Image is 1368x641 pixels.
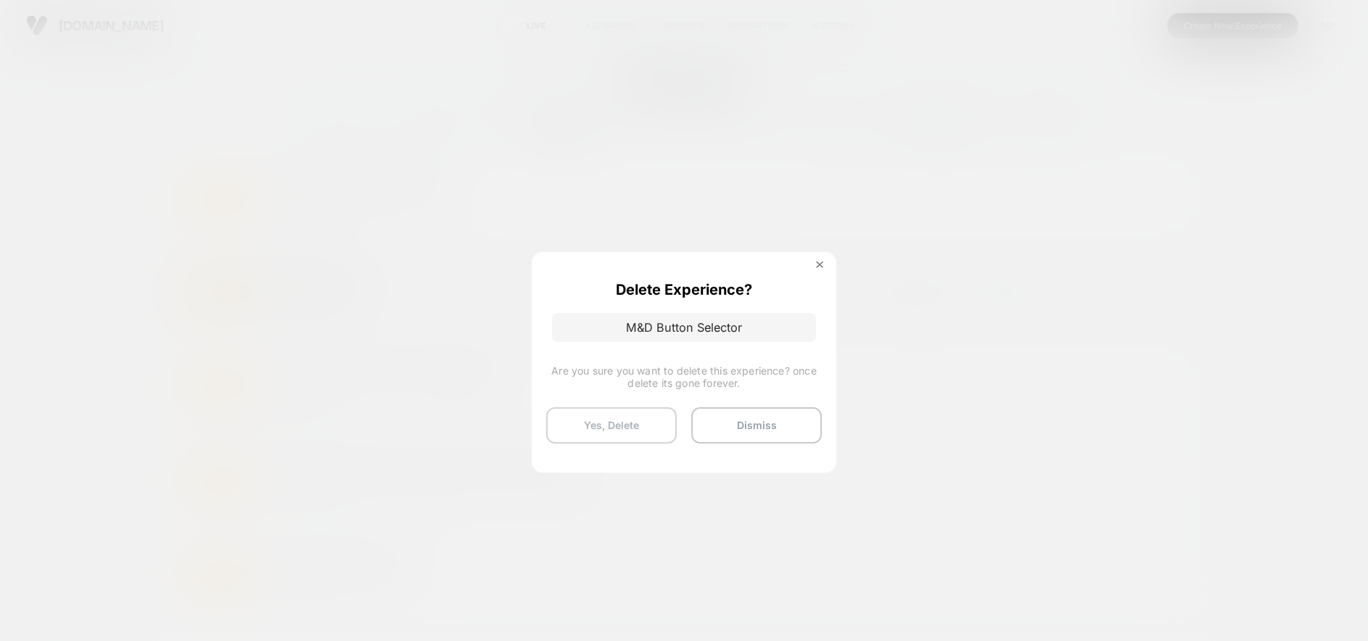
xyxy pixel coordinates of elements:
p: Delete Experience? [616,281,752,298]
p: M&D Button Selector [552,313,816,342]
img: close [816,261,823,269]
button: Yes, Delete [546,407,677,444]
span: Are you sure you want to delete this experience? once delete its gone forever. [546,364,822,389]
button: Dismiss [691,407,822,444]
